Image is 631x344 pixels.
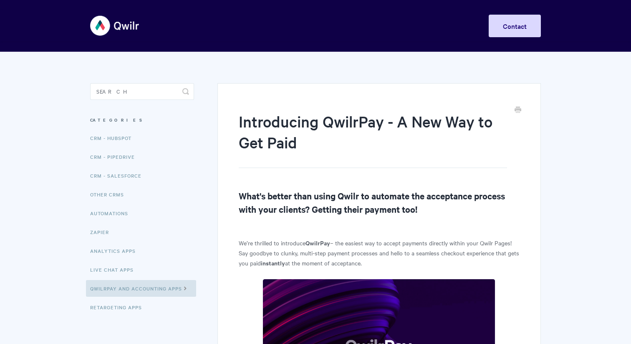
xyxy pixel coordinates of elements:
a: CRM - Salesforce [90,167,148,184]
a: Retargeting Apps [90,299,148,316]
h2: What's better than using Qwilr to automate the acceptance process with your clients? Getting thei... [239,189,520,216]
strong: instantly [261,258,285,267]
a: Other CRMs [90,186,130,203]
a: CRM - Pipedrive [90,148,141,165]
h3: Categories [90,112,194,127]
h1: Introducing QwilrPay - A New Way to Get Paid [239,111,507,168]
a: CRM - HubSpot [90,130,138,146]
img: Qwilr Help Center [90,10,140,41]
a: Analytics Apps [90,242,142,259]
a: Contact [489,15,541,37]
a: Print this Article [515,106,521,115]
a: QwilrPay and Accounting Apps [86,280,196,297]
a: Live Chat Apps [90,261,140,278]
p: We’re thrilled to introduce – the easiest way to accept payments directly within your Qwilr Pages... [239,238,520,268]
a: Automations [90,205,134,222]
input: Search [90,83,194,100]
a: Zapier [90,224,115,240]
strong: QwilrPay [305,238,330,247]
